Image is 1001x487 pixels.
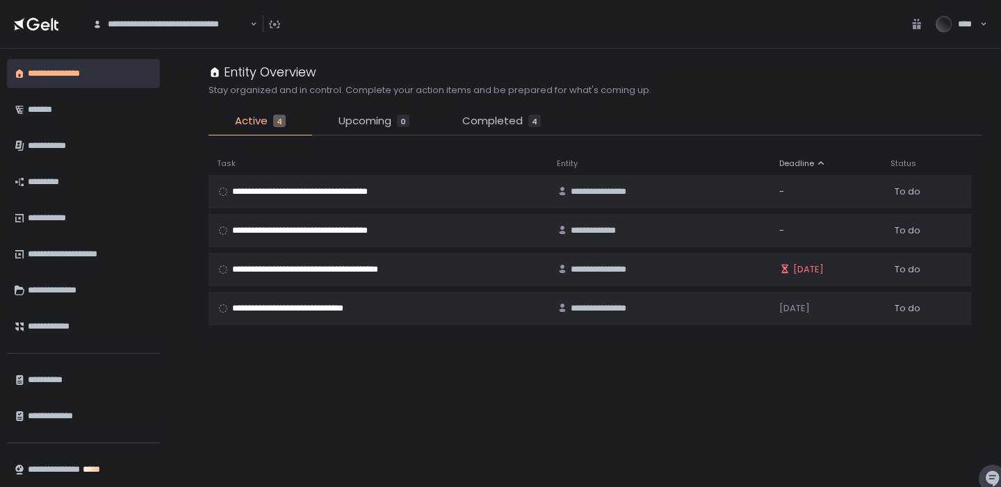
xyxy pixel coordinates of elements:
span: Status [890,158,916,169]
span: - [779,224,784,237]
span: To do [895,185,920,198]
div: Entity Overview [209,63,316,81]
span: To do [895,302,920,315]
span: Upcoming [339,113,391,129]
span: [DATE] [793,263,824,276]
span: Entity [557,158,578,169]
span: [DATE] [779,302,810,315]
input: Search for option [248,17,249,31]
span: - [779,185,784,198]
span: Task [217,158,236,169]
span: To do [895,263,920,276]
div: 4 [273,115,286,127]
div: 0 [397,115,409,127]
div: 4 [528,115,541,127]
span: Completed [462,113,523,129]
span: Active [235,113,268,129]
span: To do [895,224,920,237]
div: Search for option [83,10,257,39]
h2: Stay organized and in control. Complete your action items and be prepared for what's coming up. [209,84,651,97]
span: Deadline [779,158,814,169]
